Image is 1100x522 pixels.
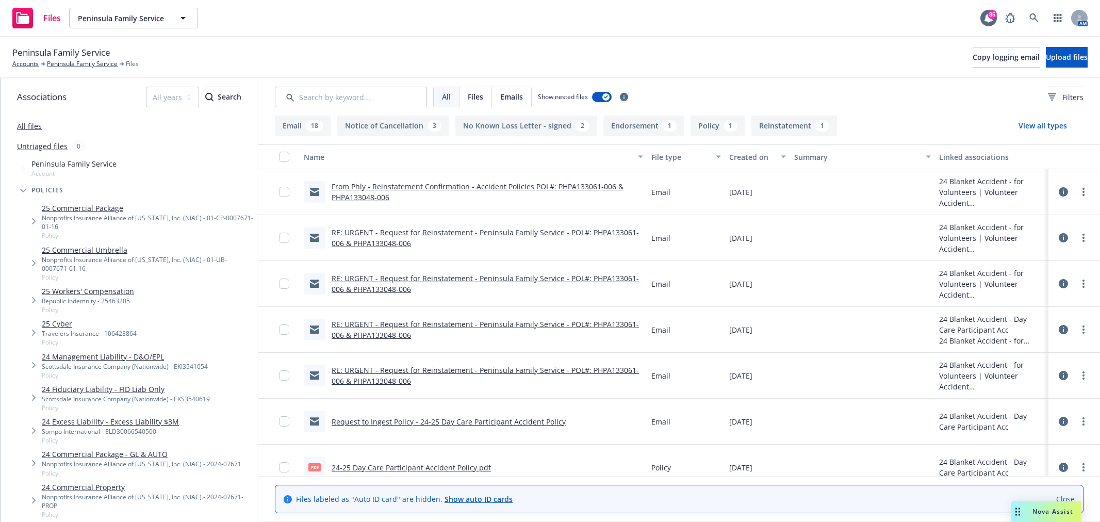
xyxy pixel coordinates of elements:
span: Peninsula Family Service [31,158,117,169]
button: Linked associations [935,144,1048,169]
span: Account [31,169,117,178]
a: RE: URGENT - Request for Reinstatement - Peninsula Family Service - POL#: PHPA133061-006 & PHPA13... [332,227,639,248]
span: Copy logging email [973,52,1040,62]
a: Search [1024,8,1044,28]
a: 24 Commercial Property [42,482,254,493]
div: 1 [724,120,737,132]
input: Toggle Row Selected [279,462,289,472]
div: Travelers Insurance - 106428864 [42,329,137,338]
span: Peninsula Family Service [78,13,167,24]
button: Filters [1048,87,1083,107]
span: Policy [42,436,179,445]
a: more [1077,278,1090,290]
span: Policy [42,231,254,240]
span: Associations [17,90,67,104]
span: Files [43,14,61,22]
span: Files [468,91,483,102]
a: Peninsula Family Service [47,59,118,69]
div: 0 [72,140,86,152]
span: Policy [42,403,210,412]
button: Notice of Cancellation [337,116,449,136]
span: Files [126,59,139,69]
div: Scottsdale Insurance Company (Nationwide) - EKI3541054 [42,362,208,371]
div: 24 Blanket Accident - Day Care Participant Acc [939,456,1044,478]
button: Reinstatement [751,116,837,136]
div: Created on [729,152,775,162]
input: Toggle Row Selected [279,370,289,381]
a: 24 Fiduciary Liability - FID Liab Only [42,384,210,395]
button: Upload files [1046,47,1088,68]
button: Endorsement [603,116,684,136]
input: Select all [279,152,289,162]
span: [DATE] [729,370,752,381]
div: Nonprofits Insurance Alliance of [US_STATE], Inc. (NIAC) - 01-CP-0007671-01-16 [42,214,254,231]
button: File type [647,144,725,169]
input: Toggle Row Selected [279,324,289,335]
button: Policy [691,116,745,136]
button: Created on [725,144,790,169]
div: Sompo International - ELD30066540500 [42,427,179,436]
a: All files [17,121,42,131]
div: Nonprofits Insurance Alliance of [US_STATE], Inc. (NIAC) - 01-UB-0007671-01-16 [42,255,254,273]
a: 24 Commercial Package - GL & AUTO [42,449,241,460]
div: 24 Blanket Accident - Day Care Participant Acc [939,314,1044,335]
div: 24 Blanket Accident - Day Care Participant Acc [939,411,1044,432]
a: 25 Workers' Compensation [42,286,134,297]
a: Files [8,4,65,32]
span: Policy [42,469,241,478]
span: Emails [500,91,523,102]
a: more [1077,323,1090,336]
div: 18 [306,120,323,132]
div: Nonprofits Insurance Alliance of [US_STATE], Inc. (NIAC) - 2024-07671 [42,460,241,468]
div: 3 [428,120,441,132]
span: Email [651,187,670,198]
a: From Phly - Reinstatement Confirmation - Accident Policies POL#: PHPA133061-006 & PHPA133048-006 [332,182,623,202]
a: more [1077,186,1090,198]
span: Filters [1048,92,1083,103]
a: 25 Cyber [42,318,137,329]
button: Copy logging email [973,47,1040,68]
div: Scottsdale Insurance Company (Nationwide) - EKS3540619 [42,395,210,403]
div: Republic Indemnity - 25463205 [42,297,134,305]
a: Close [1056,494,1075,504]
a: 25 Commercial Umbrella [42,244,254,255]
input: Toggle Row Selected [279,416,289,427]
span: Email [651,370,670,381]
a: more [1077,369,1090,382]
button: Peninsula Family Service [69,8,198,28]
span: Policy [651,462,671,473]
button: SearchSearch [205,87,241,107]
div: 24 Blanket Accident - for Volunteers | Volunteer Accident [939,176,1044,208]
div: 24 Blanket Accident - for Volunteers | Volunteer Accident [939,360,1044,392]
div: Summary [794,152,920,162]
div: 1 [663,120,677,132]
div: Linked associations [939,152,1044,162]
span: Nova Assist [1032,507,1073,516]
span: Policy [42,510,254,519]
a: more [1077,415,1090,428]
input: Toggle Row Selected [279,233,289,243]
span: Show nested files [538,92,588,101]
button: Name [300,144,647,169]
a: Show auto ID cards [445,494,513,504]
span: Email [651,324,670,335]
a: Report a Bug [1000,8,1021,28]
span: [DATE] [729,187,752,198]
div: 24 Blanket Accident - for Volunteers | Volunteer Accident [939,335,1044,346]
span: Policy [42,338,137,347]
span: [DATE] [729,233,752,243]
span: Filters [1062,92,1083,103]
span: Email [651,233,670,243]
span: Policy [42,305,134,314]
div: Nonprofits Insurance Alliance of [US_STATE], Inc. (NIAC) - 2024-07671-PROP [42,493,254,510]
input: Toggle Row Selected [279,279,289,289]
a: 24 Excess Liability - Excess Liability $3M [42,416,179,427]
span: Upload files [1046,52,1088,62]
button: View all types [1002,116,1083,136]
span: Email [651,279,670,289]
span: All [442,91,451,102]
div: File type [651,152,710,162]
div: 24 Blanket Accident - for Volunteers | Volunteer Accident [939,222,1044,254]
a: RE: URGENT - Request for Reinstatement - Peninsula Family Service - POL#: PHPA133061-006 & PHPA13... [332,365,639,386]
a: Untriaged files [17,141,68,152]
